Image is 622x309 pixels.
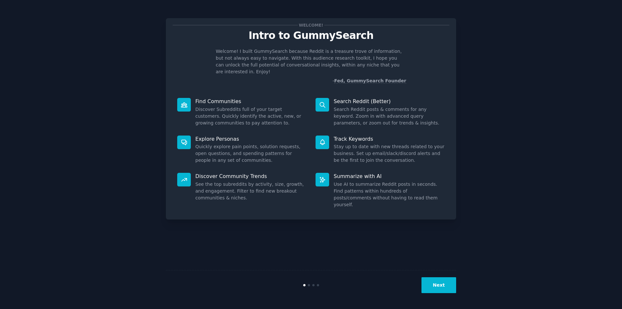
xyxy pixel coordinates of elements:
p: Welcome! I built GummySearch because Reddit is a treasure trove of information, but not always ea... [216,48,406,75]
button: Next [421,277,456,293]
dd: Search Reddit posts & comments for any keyword. Zoom in with advanced query parameters, or zoom o... [334,106,445,126]
span: Welcome! [298,22,324,29]
dd: See the top subreddits by activity, size, growth, and engagement. Filter to find new breakout com... [195,181,306,201]
a: Fed, GummySearch Founder [334,78,406,84]
dd: Discover Subreddits full of your target customers. Quickly identify the active, new, or growing c... [195,106,306,126]
p: Track Keywords [334,136,445,142]
dd: Quickly explore pain points, solution requests, open questions, and spending patterns for people ... [195,143,306,164]
p: Explore Personas [195,136,306,142]
p: Discover Community Trends [195,173,306,180]
dd: Stay up to date with new threads related to your business. Set up email/slack/discord alerts and ... [334,143,445,164]
p: Search Reddit (Better) [334,98,445,105]
div: - [332,77,406,84]
p: Summarize with AI [334,173,445,180]
p: Find Communities [195,98,306,105]
p: Intro to GummySearch [173,30,449,41]
dd: Use AI to summarize Reddit posts in seconds. Find patterns within hundreds of posts/comments with... [334,181,445,208]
